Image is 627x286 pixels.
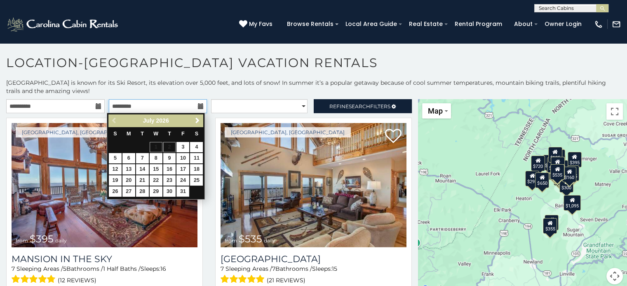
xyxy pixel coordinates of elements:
a: Mansion In The Sky [12,253,197,265]
a: 5 [109,153,122,163]
div: $355 [543,218,557,234]
div: $650 [535,172,549,188]
div: $160 [562,167,576,182]
a: 6 [122,153,135,163]
a: 14 [136,164,149,174]
span: Thursday [168,131,171,137]
div: $125 [548,147,562,163]
a: 17 [176,164,189,174]
img: mail-regular-white.png [612,20,621,29]
span: (12 reviews) [58,275,96,286]
a: Mansion In The Sky from $395 daily [12,123,197,247]
span: 5 [63,265,66,272]
div: Sleeping Areas / Bathrooms / Sleeps: [221,265,406,286]
div: $430 [565,166,579,181]
span: from [225,237,237,244]
a: 20 [122,175,135,186]
a: 25 [190,175,203,186]
div: $265 [551,149,565,165]
span: 7 [272,265,275,272]
a: RefineSearchFilters [314,99,412,113]
a: Next [192,116,202,126]
a: [GEOGRAPHIC_DATA], [GEOGRAPHIC_DATA] [225,127,351,137]
a: Browse Rentals [283,18,338,30]
a: 9 [163,153,176,163]
a: 30 [163,186,176,197]
div: $225 [544,215,558,230]
div: $720 [531,156,545,171]
span: Wednesday [153,131,158,137]
div: $295 [525,171,539,186]
div: $535 [550,164,564,180]
a: 4 [190,142,203,152]
a: My Favs [239,20,275,29]
a: 3 [176,142,189,152]
a: 29 [150,186,162,197]
img: Mansion In The Sky [12,123,197,247]
a: 12 [109,164,122,174]
span: Refine Filters [329,103,390,109]
a: 15 [150,164,162,174]
a: Owner Login [540,18,586,30]
div: $425 [547,157,561,173]
span: Saturday [195,131,198,137]
div: $435 [565,165,579,181]
span: 15 [332,265,337,272]
span: 2026 [156,117,169,124]
a: 22 [150,175,162,186]
div: $1,095 [564,195,581,211]
div: $395 [567,152,581,167]
a: 27 [122,186,135,197]
a: 13 [122,164,135,174]
span: $395 [30,233,54,245]
button: Toggle fullscreen view [606,103,623,120]
span: Monday [127,131,131,137]
a: 23 [163,175,176,186]
span: Search [349,103,370,109]
span: Sunday [113,131,117,137]
div: $395 [550,164,564,180]
a: Real Estate [405,18,447,30]
span: Map [428,107,443,115]
div: Sleeping Areas / Bathrooms / Sleeps: [12,265,197,286]
a: 7 [136,153,149,163]
a: 31 [176,186,189,197]
button: Map camera controls [606,268,623,284]
span: July [143,117,155,124]
div: $300 [559,177,573,193]
span: Next [194,117,201,124]
button: Change map style [422,103,451,119]
span: daily [55,237,67,244]
span: from [16,237,28,244]
h3: Southern Star Lodge [221,253,406,265]
a: 10 [176,153,189,163]
a: 28 [136,186,149,197]
a: Local Area Guide [341,18,401,30]
a: 18 [190,164,203,174]
a: [GEOGRAPHIC_DATA], [GEOGRAPHIC_DATA] [16,127,142,137]
a: 21 [136,175,149,186]
span: $535 [239,233,262,245]
a: Southern Star Lodge from $535 daily [221,123,406,247]
a: 16 [163,164,176,174]
a: About [510,18,537,30]
a: 8 [150,153,162,163]
span: 1 Half Baths / [103,265,141,272]
span: (21 reviews) [267,275,305,286]
span: 7 [221,265,224,272]
span: daily [264,237,275,244]
div: $180 [550,157,564,172]
img: Southern Star Lodge [221,123,406,247]
img: phone-regular-white.png [594,20,603,29]
span: Friday [181,131,185,137]
span: Tuesday [141,131,144,137]
a: 26 [109,186,122,197]
a: 24 [176,175,189,186]
img: White-1-2.png [6,16,120,33]
span: 7 [12,265,15,272]
a: 11 [190,153,203,163]
a: 19 [109,175,122,186]
a: [GEOGRAPHIC_DATA] [221,253,406,265]
a: Rental Program [451,18,506,30]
